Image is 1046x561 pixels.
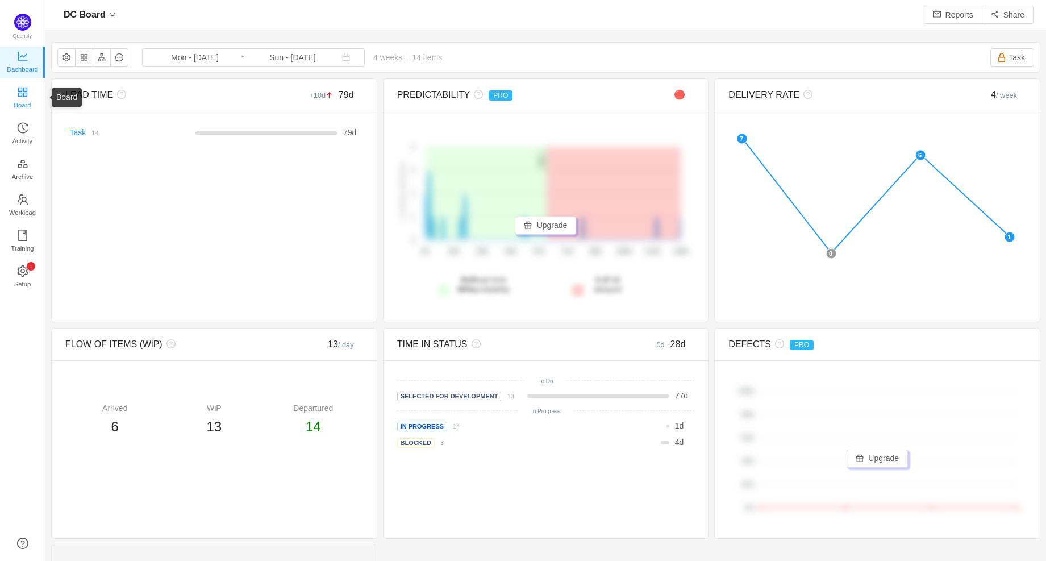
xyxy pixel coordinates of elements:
[65,402,165,414] div: Arrived
[17,194,28,205] i: icon: team
[65,90,113,99] span: LEAD TIME
[17,123,28,146] a: Activity
[111,419,119,434] span: 6
[399,163,406,221] text: # of items delivered
[799,90,812,99] i: icon: question-circle
[397,422,447,431] span: In Progress
[656,340,670,349] small: 0d
[17,265,28,277] i: icon: setting
[206,419,222,434] span: 13
[9,201,36,224] span: Workload
[110,48,128,67] button: icon: message
[847,450,908,468] button: icon: giftUpgrade
[505,247,516,255] tspan: 43d
[17,158,28,169] i: icon: gold
[397,338,620,351] div: TIME IN STATUS
[457,275,510,294] span: lead time
[440,439,444,446] small: 3
[17,87,28,110] a: Board
[742,481,755,488] tspan: 20%
[75,48,93,67] button: icon: appstore
[790,340,814,350] span: PRO
[470,90,483,99] i: icon: question-circle
[397,88,620,102] div: PREDICTABILITY
[739,388,755,394] tspan: 100%
[728,88,952,102] div: DELIVERY RATE
[457,285,510,294] span: probability
[538,378,553,384] small: To Do
[397,438,435,448] span: Blocked
[113,90,126,99] i: icon: question-circle
[264,402,363,414] div: Departured
[745,504,755,511] tspan: 0%
[17,122,28,134] i: icon: history
[531,408,560,414] small: In Progress
[109,11,116,18] i: icon: down
[165,402,264,414] div: WiP
[17,230,28,253] a: Training
[771,339,784,348] i: icon: question-circle
[411,167,415,174] tspan: 3
[507,393,514,400] small: 13
[411,144,415,151] tspan: 4
[7,58,38,81] span: Dashboard
[448,247,459,255] tspan: 15d
[57,48,76,67] button: icon: setting
[306,419,321,434] span: 14
[476,247,487,255] tspan: 29d
[453,423,460,430] small: 14
[997,53,1006,62] img: 10323
[411,236,415,243] tspan: 0
[12,130,32,152] span: Activity
[343,128,352,137] span: 79
[447,421,460,430] a: 14
[365,53,451,62] span: 4 weeks
[533,247,544,255] tspan: 57d
[397,392,502,401] span: Selected for Development
[675,438,680,447] span: 4
[65,338,289,351] div: FLOW OF ITEMS (WiP)
[461,275,474,284] strong: 61d
[991,90,1017,99] span: 4
[411,213,415,220] tspan: 1
[468,339,481,348] i: icon: question-circle
[675,421,680,430] span: 1
[14,94,31,117] span: Board
[17,266,28,289] a: icon: settingSetup
[17,230,28,241] i: icon: book
[70,128,86,137] a: Task
[674,90,685,99] span: 🔴
[342,53,350,61] i: icon: calendar
[594,275,622,294] span: delayed
[343,128,356,137] span: d
[742,458,755,464] tspan: 40%
[91,130,98,136] small: 14
[289,338,363,351] div: 13
[27,262,35,271] sup: 1
[435,438,444,447] a: 3
[64,6,106,24] span: DC Board
[86,128,98,137] a: 14
[924,6,982,24] button: icon: mailReports
[247,51,339,64] input: End date
[644,247,660,255] tspan: 114d
[13,33,32,39] span: Quantify
[996,91,1017,99] small: / week
[17,159,28,181] a: Archive
[309,91,339,99] small: +10d
[411,190,415,197] tspan: 2
[17,51,28,74] a: Dashboard
[590,247,601,255] tspan: 86d
[742,434,755,441] tspan: 60%
[29,262,32,271] p: 1
[14,14,31,31] img: Quantify
[149,51,241,64] input: Start date
[421,247,428,255] tspan: 0d
[616,247,631,255] tspan: 100d
[673,247,688,255] tspan: 128d
[990,48,1034,67] button: Task
[595,275,620,284] strong: 3 of 11
[17,538,28,549] a: icon: question-circle
[675,421,684,430] span: d
[93,48,111,67] button: icon: apartment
